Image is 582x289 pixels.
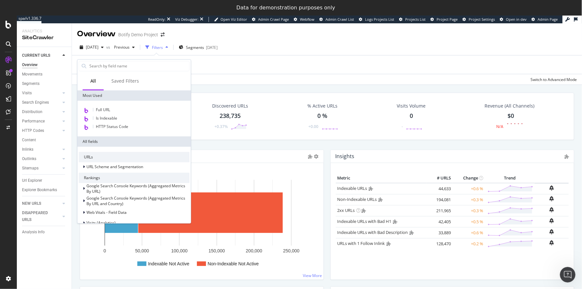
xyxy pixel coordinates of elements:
div: bell-plus [550,240,554,245]
h4: Insights [336,152,355,161]
div: Visits Volume [397,103,426,109]
div: SiteCrawler [22,34,66,41]
a: CURRENT URLS [22,52,61,59]
a: spa/v1.336.7 [17,16,41,23]
td: 194,081 [427,194,453,205]
a: Admin Crawl Page [252,17,289,22]
a: Visits [22,90,61,97]
button: Previous [111,42,137,52]
a: Movements [22,71,67,78]
div: 238,735 [220,112,241,120]
td: 211,965 [427,205,453,216]
a: Project Page [430,17,458,22]
div: [DATE] [206,45,218,50]
i: Admin [362,208,366,213]
span: Segments [186,45,204,50]
span: Webflow [300,17,314,22]
div: A chart. [85,173,319,274]
span: Full URL [96,107,110,112]
div: % Active URLs [308,103,338,109]
i: Admin [369,186,373,191]
a: Indexable URLs [337,185,367,191]
span: Is Indexable [96,115,117,121]
span: 2025 Aug. 16th [86,44,98,50]
i: Admin [565,154,569,159]
a: Outlinks [22,156,61,162]
text: 150,000 [209,248,225,253]
span: URL Scheme and Segmentation [86,164,143,169]
input: Search by field name [89,61,189,71]
td: +0.5 % [453,216,485,227]
div: Botify Demo Project [118,31,158,38]
a: Sitemaps [22,165,61,172]
i: Admin [379,197,383,202]
div: Switch to Advanced Mode [531,77,577,82]
i: Admin [308,154,313,159]
a: Url Explorer [22,177,67,184]
td: 33,889 [427,227,453,238]
div: Visits [22,90,32,97]
div: bell-plus [550,218,554,223]
iframe: Intercom live chat [560,267,576,283]
div: Discovered URLs [212,103,248,109]
span: $0 [508,112,514,120]
a: NEW URLS [22,200,61,207]
th: Metric [336,173,427,183]
div: All fields [77,136,191,147]
td: 42,405 [427,216,453,227]
a: Project Settings [462,17,495,22]
a: Performance [22,118,61,125]
div: Search Engines [22,99,49,106]
i: Admin [387,241,391,246]
div: Rankings [79,173,189,183]
a: Logs Projects List [359,17,394,22]
td: +0.3 % [453,194,485,205]
div: Analysis Info [22,229,45,236]
button: Filters [143,42,171,52]
a: URLs with 1 Follow Inlink [337,240,385,246]
a: HTTP Codes [22,127,61,134]
text: 50,000 [135,248,149,253]
i: Admin [393,219,398,224]
div: ReadOnly: [148,17,165,22]
span: Revenue (All Channels) [485,103,535,109]
td: +0.3 % [453,205,485,216]
div: bell-plus [550,207,554,212]
text: 200,000 [246,248,262,253]
div: Explorer Bookmarks [22,187,57,193]
a: Admin Crawl List [319,17,354,22]
a: Explorer Bookmarks [22,187,67,193]
div: Data for demonstration purposes only [236,5,335,11]
div: CURRENT URLS [22,52,50,59]
span: Google Search Console Keywords (Aggregated Metrics By URL and Country) [86,195,185,206]
button: Segments[DATE] [176,42,220,52]
a: Indexable URLs with Bad Description [337,229,408,235]
span: HTTP Status Code [96,124,128,129]
div: bell-plus [550,196,554,201]
span: Open Viz Editor [221,17,247,22]
div: Analytics [22,29,66,34]
span: Logs Projects List [365,17,394,22]
div: Content [22,137,36,144]
div: NEW URLS [22,200,41,207]
button: [DATE] [77,42,106,52]
td: +0.6 % [453,183,485,194]
span: Previous [111,44,130,50]
th: Change [453,173,485,183]
div: Saved Filters [111,78,139,84]
td: +0.6 % [453,227,485,238]
div: Movements [22,71,42,78]
div: +0.37% [214,124,228,129]
td: 128,470 [427,238,453,249]
div: Inlinks [22,146,33,153]
div: N/A [496,124,504,129]
i: Admin [410,230,414,235]
a: Indexable URLs with Bad H1 [337,218,392,224]
div: HTTP Codes [22,127,44,134]
span: Web Vitals - Field Data [86,210,127,215]
div: 0 % [318,112,328,120]
a: View More [303,273,322,278]
div: spa/v1.336.7 [17,16,41,21]
text: 0 [104,248,106,253]
span: Project Settings [469,17,495,22]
